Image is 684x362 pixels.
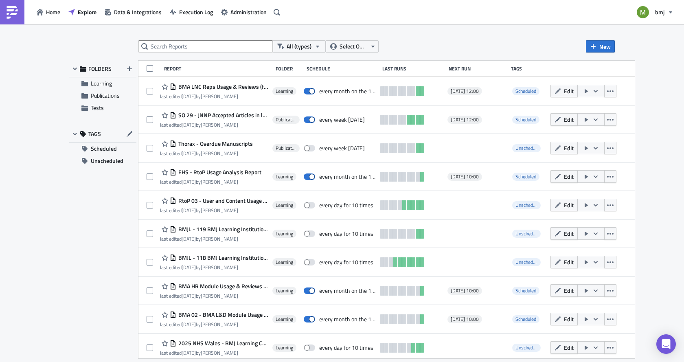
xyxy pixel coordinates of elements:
button: Execution Log [166,6,217,18]
button: All (types) [273,40,326,53]
span: Scheduled [512,116,539,124]
span: Scheduled [512,87,539,95]
span: bmj [655,8,664,16]
div: last edited by [PERSON_NAME] [160,150,253,156]
span: Edit [564,172,574,181]
div: Last Runs [382,66,445,72]
span: Learning [276,88,293,94]
span: Edit [564,87,574,95]
div: last edited by [PERSON_NAME] [160,179,261,185]
span: Scheduled [512,315,539,323]
div: last edited by [PERSON_NAME] [160,122,268,128]
span: Unscheduled [512,144,541,152]
span: Edit [564,286,574,295]
span: Scheduled [515,315,536,323]
span: Unscheduled [512,344,541,352]
span: Edit [564,258,574,266]
span: Edit [564,343,574,352]
div: Report [164,66,272,72]
span: [DATE] 10:00 [451,287,479,294]
span: Scheduled [512,173,539,181]
div: every day for 10 times [319,344,373,351]
time: 2025-09-12T10:06:54Z [182,292,196,300]
a: Explore [64,6,101,18]
span: Scheduled [515,116,536,123]
span: Edit [564,201,574,209]
span: New [599,42,611,51]
div: every month on the 1st [319,287,376,294]
div: every month on the 1st [319,88,376,95]
div: every month on the 1st [319,316,376,323]
span: Publications [276,145,296,151]
span: [DATE] 12:00 [451,116,479,123]
span: SO 29 - JNNP Accepted Articles in last 7 days for Podcast Editor [176,112,268,119]
time: 2025-09-15T12:49:19Z [182,149,196,157]
span: Learning [276,173,293,180]
span: Execution Log [179,8,213,16]
button: Edit [550,227,578,240]
span: Edit [564,144,574,152]
button: Unscheduled [69,155,136,167]
span: Explore [78,8,96,16]
span: Scheduled [91,143,117,155]
span: Unscheduled [515,201,541,209]
span: Scheduled [515,173,536,180]
span: Learning [276,259,293,265]
div: last edited by [PERSON_NAME] [160,350,268,356]
div: Schedule [307,66,378,72]
span: Unscheduled [515,144,541,152]
time: 2025-09-22T15:44:36Z [182,92,196,100]
div: last edited by [PERSON_NAME] [160,93,268,99]
a: Data & Integrations [101,6,166,18]
span: BMJL - 118 BMJ Learning Institutional Usage [176,254,268,261]
span: All (types) [287,42,311,51]
div: every month on the 1st [319,173,376,180]
span: Scheduled [515,287,536,294]
span: Learning [276,287,293,294]
button: Edit [550,85,578,97]
button: Scheduled [69,143,136,155]
img: Avatar [636,5,650,19]
span: Unscheduled [512,258,541,266]
div: last edited by [PERSON_NAME] [160,236,268,242]
time: 2025-09-24T13:59:12Z [182,349,196,357]
time: 2025-09-24T13:57:41Z [182,263,196,271]
span: Publications [276,116,296,123]
div: last edited by [PERSON_NAME] [160,321,268,327]
button: Administration [217,6,271,18]
div: Open Intercom Messenger [656,334,676,354]
span: 2025 NHS Wales - BMJ Learning Consortia Institutional Usage [176,340,268,347]
span: RtoP 03 - User and Content Usage Dashboard [176,197,268,204]
span: BMJL - 119 BMJ Learning Institutional Usage - User Details [176,226,268,233]
span: Learning [91,79,112,88]
span: Unscheduled [512,230,541,238]
span: Data & Integrations [114,8,162,16]
button: Edit [550,256,578,268]
span: Unscheduled [91,155,123,167]
div: Tags [511,66,547,72]
span: Scheduled [515,87,536,95]
div: last edited by [PERSON_NAME] [160,293,268,299]
span: Edit [564,115,574,124]
div: every week on Monday [319,145,365,152]
button: Edit [550,313,578,325]
img: PushMetrics [6,6,19,19]
span: Learning [276,230,293,237]
span: Learning [276,344,293,351]
time: 2025-09-15T12:46:04Z [182,178,196,186]
span: [DATE] 10:00 [451,316,479,323]
div: every day for 10 times [319,259,373,266]
button: New [586,40,615,53]
span: Publications [91,91,120,100]
time: 2025-09-12T10:03:34Z [182,320,196,328]
button: Edit [550,113,578,126]
span: Administration [230,8,267,16]
span: Unscheduled [515,258,541,266]
span: Unscheduled [515,230,541,237]
span: EHS - RtoP Usage Analysis Report [176,169,261,176]
div: every day for 10 times [319,230,373,237]
input: Search Reports [138,40,273,53]
time: 2025-09-24T13:41:23Z [182,121,196,129]
div: last edited by [PERSON_NAME] [160,207,268,213]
